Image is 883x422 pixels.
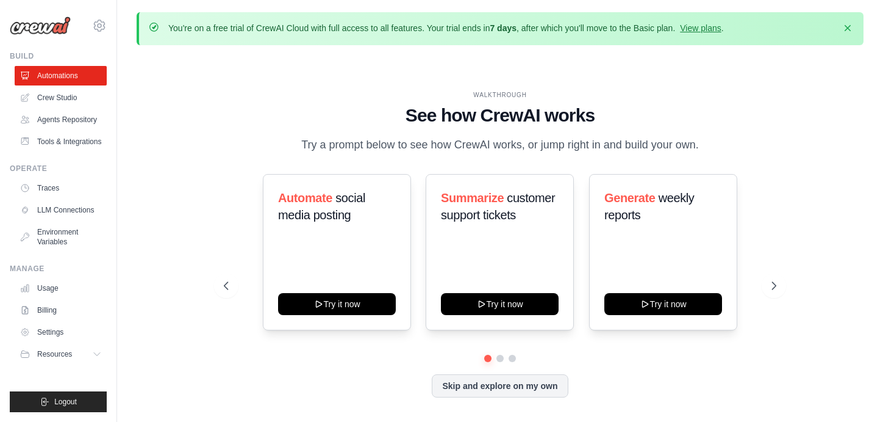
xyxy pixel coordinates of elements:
[15,200,107,220] a: LLM Connections
[10,16,71,35] img: Logo
[295,136,705,154] p: Try a prompt below to see how CrewAI works, or jump right in and build your own.
[10,164,107,173] div: Operate
[15,222,107,252] a: Environment Variables
[224,90,776,100] div: WALKTHROUGH
[441,191,555,222] span: customer support tickets
[37,349,72,359] span: Resources
[441,191,504,205] span: Summarize
[15,300,107,320] a: Billing
[490,23,517,33] strong: 7 days
[822,363,883,422] iframe: Chat Widget
[278,191,365,222] span: social media posting
[15,132,107,151] a: Tools & Integrations
[278,293,396,315] button: Try it now
[15,110,107,129] a: Agents Repository
[10,51,107,61] div: Build
[432,374,568,398] button: Skip and explore on my own
[441,293,559,315] button: Try it now
[822,363,883,422] div: Widget de chat
[604,191,694,222] span: weekly reports
[15,344,107,364] button: Resources
[604,293,722,315] button: Try it now
[604,191,656,205] span: Generate
[10,391,107,412] button: Logout
[15,322,107,342] a: Settings
[15,66,107,85] a: Automations
[168,22,724,34] p: You're on a free trial of CrewAI Cloud with full access to all features. Your trial ends in , aft...
[278,191,332,205] span: Automate
[15,278,107,298] a: Usage
[224,104,776,126] h1: See how CrewAI works
[10,264,107,274] div: Manage
[15,178,107,198] a: Traces
[680,23,721,33] a: View plans
[15,88,107,107] a: Crew Studio
[54,397,77,407] span: Logout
